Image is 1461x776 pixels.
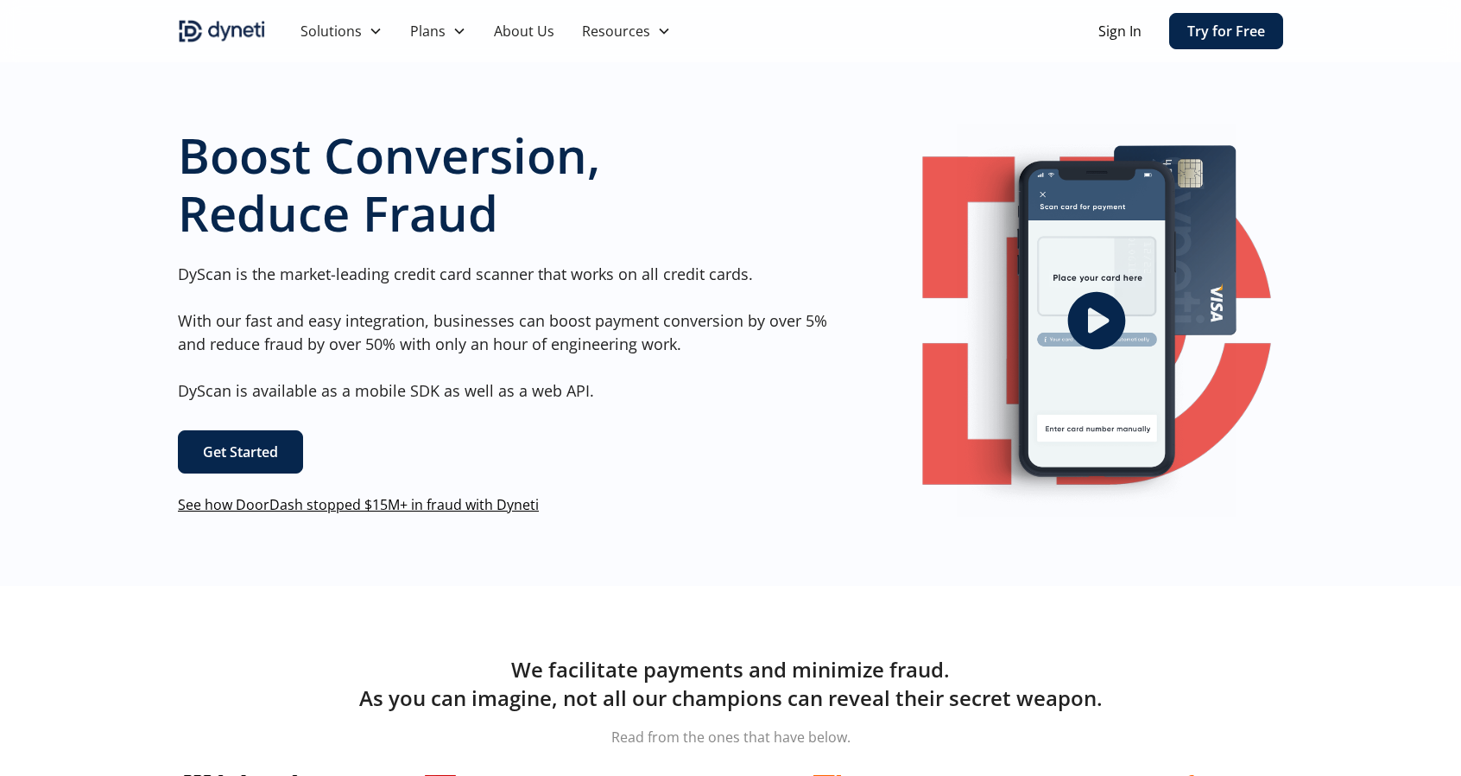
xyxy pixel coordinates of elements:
p: Read from the ones that have below. [178,727,1283,747]
div: Plans [410,21,446,41]
h1: Boost Conversion, Reduce Fraud [178,126,841,242]
div: Solutions [300,21,362,41]
a: Try for Free [1169,13,1283,49]
div: Plans [396,14,480,48]
img: Image of a mobile Dyneti UI scanning a credit card [957,124,1236,517]
a: Sign In [1098,21,1142,41]
h2: We facilitate payments and minimize fraud. As you can imagine, not all our champions can reveal t... [178,655,1283,713]
div: Resources [582,21,650,41]
p: DyScan is the market-leading credit card scanner that works on all credit cards. With our fast an... [178,263,841,403]
div: Solutions [287,14,396,48]
a: home [178,17,266,45]
a: open lightbox [910,124,1283,517]
img: Dyneti indigo logo [178,17,266,45]
a: Get Started [178,430,303,474]
a: See how DoorDash stopped $15M+ in fraud with Dyneti [178,495,539,514]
